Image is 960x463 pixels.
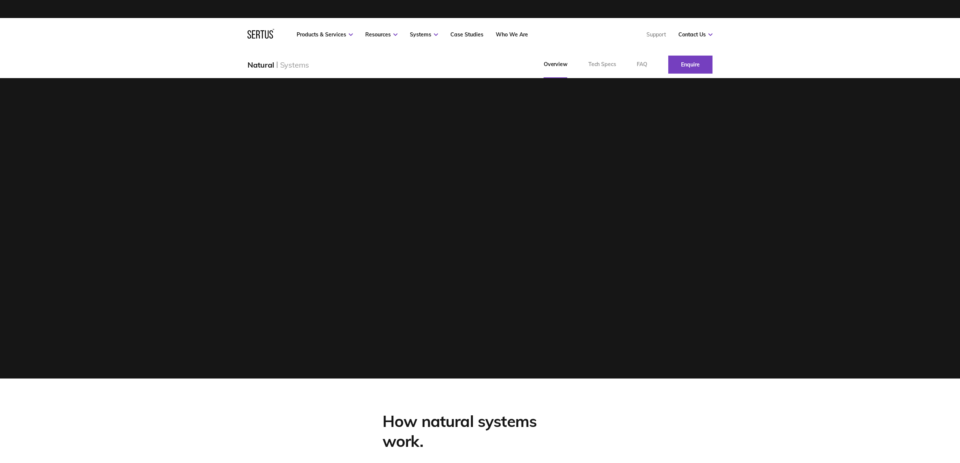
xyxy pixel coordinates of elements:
[280,60,309,69] div: Systems
[646,31,666,38] a: Support
[678,31,712,38] a: Contact Us
[365,31,397,38] a: Resources
[626,51,658,78] a: FAQ
[578,51,627,78] a: Tech Specs
[382,412,577,451] div: How natural systems work.
[668,56,712,74] a: Enquire
[410,31,438,38] a: Systems
[247,60,274,69] div: Natural
[496,31,528,38] a: Who We Are
[450,31,483,38] a: Case Studies
[297,31,353,38] a: Products & Services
